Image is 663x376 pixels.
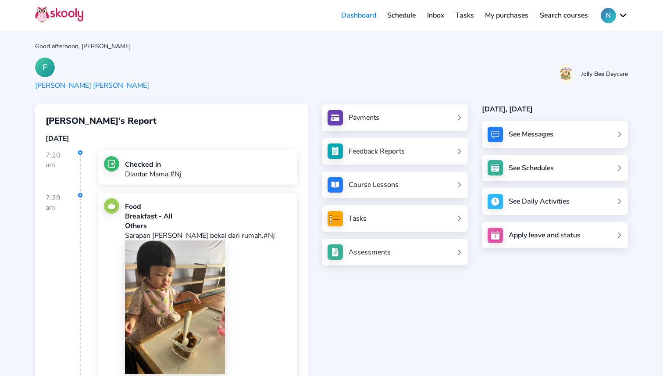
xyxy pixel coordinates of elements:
[125,211,292,221] div: Breakfast - All
[349,214,367,223] div: Tasks
[335,8,382,22] a: Dashboard
[328,143,343,159] img: see_atten.jpg
[328,143,462,159] a: Feedback Reports
[125,231,292,240] p: Sarapan [PERSON_NAME] bekal dari rumah.#Nj
[482,104,628,114] div: [DATE], [DATE]
[482,155,628,182] a: See Schedules
[125,160,182,169] div: Checked in
[125,240,225,374] img: 202412070841063750924647068475104802108682963943202509080224049832563987316404.jpg
[328,244,462,260] a: Assessments
[482,222,628,249] a: Apply leave and status
[534,8,594,22] a: Search courses
[46,134,297,143] div: [DATE]
[488,160,503,175] img: schedule.jpg
[509,129,553,139] div: See Messages
[560,64,573,84] img: 20201103140951286199961659839494hYz471L5eL1FsRFsP4.jpg
[328,244,343,260] img: assessments.jpg
[125,221,292,231] div: Others
[601,8,628,23] button: Nchevron down outline
[104,198,119,214] img: food.jpg
[46,115,157,127] span: [PERSON_NAME]'s Report
[382,8,422,22] a: Schedule
[328,177,343,193] img: courses.jpg
[46,160,80,170] div: am
[35,42,628,50] div: Good afternoon, [PERSON_NAME]
[349,113,379,122] div: Payments
[488,194,503,209] img: activity.jpg
[35,57,55,77] div: F
[450,8,480,22] a: Tasks
[421,8,450,22] a: Inbox
[581,70,628,78] div: Jolly Bee Daycare
[509,230,581,240] div: Apply leave and status
[125,202,292,211] div: Food
[482,188,628,215] a: See Daily Activities
[46,203,80,212] div: am
[46,150,81,192] div: 7:20
[479,8,534,22] a: My purchases
[488,127,503,142] img: messages.jpg
[328,211,343,226] img: tasksForMpWeb.png
[349,247,391,257] div: Assessments
[328,110,343,125] img: payments.jpg
[509,197,570,206] div: See Daily Activities
[35,6,83,23] img: Skooly
[328,177,462,193] a: Course Lessons
[349,147,405,156] div: Feedback Reports
[104,156,119,172] img: checkin.jpg
[328,110,462,125] a: Payments
[328,211,462,226] a: Tasks
[125,169,182,179] p: Diantar Mama.#Nj
[488,228,503,243] img: apply_leave.jpg
[509,163,554,173] div: See Schedules
[349,180,399,190] div: Course Lessons
[35,81,149,90] div: [PERSON_NAME] [PERSON_NAME]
